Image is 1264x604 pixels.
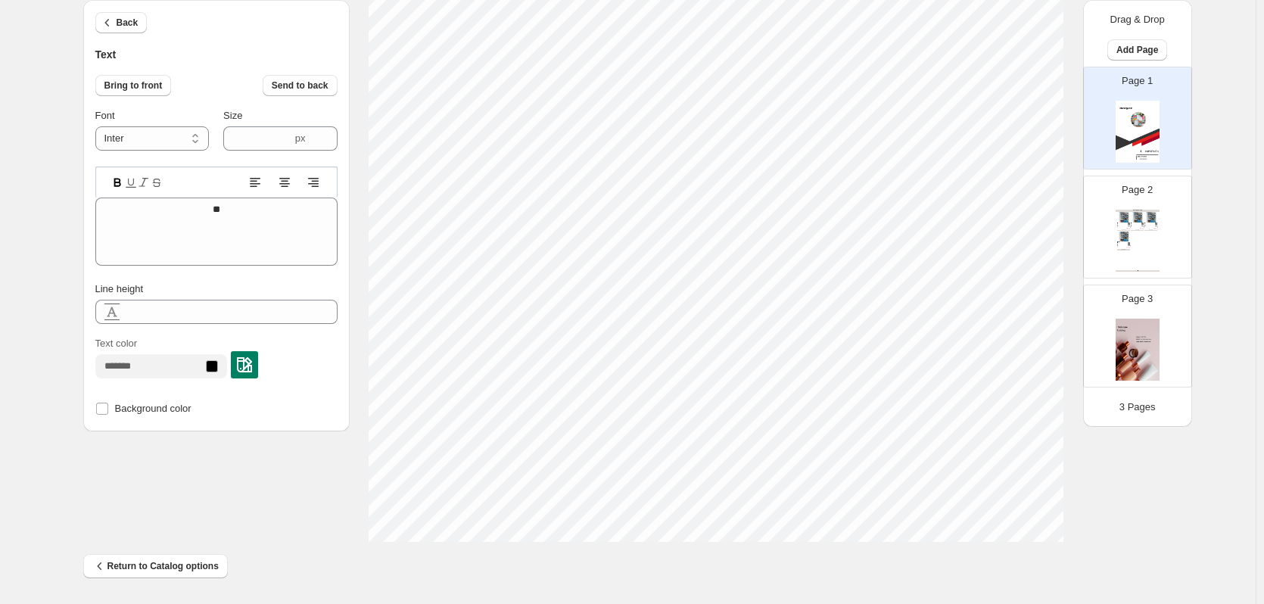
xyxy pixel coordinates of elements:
img: barcode [1128,226,1130,227]
img: qrcode [1128,223,1130,225]
span: Send to back [272,79,328,92]
div: Archivador oficio 2 aros 2" [PERSON_NAME] 520 hojas - ID CM:XXXX [1117,242,1126,243]
img: qrcode [1155,223,1157,225]
img: barcode [1141,226,1144,227]
div: Barcode №: 20001252 [1117,226,1126,227]
div: Archivador Catálogo [1117,227,1126,228]
img: colorPickerImg [237,357,252,372]
div: $ 4290 [1139,229,1144,230]
button: Back [95,12,148,33]
div: Barcode №: 20001255 [1144,226,1153,227]
span: Font [95,110,115,121]
img: primaryImage [1131,212,1144,222]
button: Bring to front [95,75,172,96]
div: Page 3cover page [1083,285,1192,388]
div: Barcode №: 20001258 [1117,246,1126,247]
button: Send to back [263,75,338,96]
div: Page 1cover page [1083,67,1192,170]
span: Size [223,110,242,121]
img: barcode [1128,244,1130,246]
img: cover page [1116,101,1160,163]
div: Archivador Catálogo [1117,247,1126,248]
p: Page 2 [1122,182,1153,198]
div: $ 4690 [1125,229,1130,230]
img: primaryImage [1144,212,1157,222]
div: $ 6690 [1125,248,1130,249]
button: Return to Catalog options [83,554,228,578]
img: primaryImage [1117,212,1130,222]
div: Clothing Catalog | Page undefined [1116,270,1160,272]
div: Barcode №: 20001253 [1131,226,1140,227]
div: BUY NOW [1117,230,1130,232]
div: BUY NOW [1131,230,1144,232]
div: $ 4090 [1153,229,1157,230]
span: Return to Catalog options [92,559,219,574]
span: Back [117,17,139,29]
span: Background color [115,403,191,414]
span: Bring to front [104,79,163,92]
span: Line height [95,283,144,294]
div: BUY NOW [1144,230,1157,232]
div: Page 2Clothing CatalogprimaryImageqrcodebarcodeArchivador carta 2 aros 1,5" [PERSON_NAME] 370 hoj... [1083,176,1192,279]
img: cover page [1116,319,1160,381]
img: qrcode [1128,242,1130,244]
img: qrcode [1141,223,1144,225]
img: barcode [1155,226,1157,227]
div: BUY NOW [1117,249,1130,251]
p: Page 1 [1122,73,1153,89]
div: Archivador Catálogo [1144,227,1153,228]
p: 3 Pages [1119,400,1156,415]
div: Archivador Catálogo [1131,227,1140,228]
span: Add Page [1116,44,1158,56]
p: Drag & Drop [1110,12,1165,27]
div: Clothing Catalog [1116,210,1160,212]
span: px [295,132,306,144]
span: Text [95,48,117,61]
img: primaryImage [1117,232,1130,241]
button: Add Page [1107,39,1167,61]
span: Text color [95,338,138,349]
p: Page 3 [1122,291,1153,307]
